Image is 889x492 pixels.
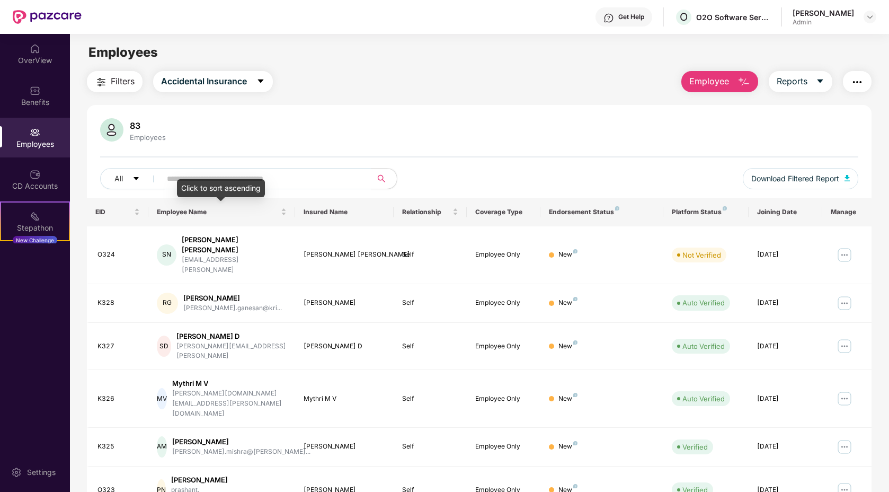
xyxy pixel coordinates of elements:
img: svg+xml;base64,PHN2ZyB4bWxucz0iaHR0cDovL3d3dy53My5vcmcvMjAwMC9zdmciIHdpZHRoPSI4IiBoZWlnaHQ9IjgiIH... [573,297,577,301]
img: manageButton [836,338,853,355]
div: Auto Verified [682,393,725,404]
div: [PERSON_NAME] [171,475,287,485]
div: [DATE] [757,298,814,308]
img: svg+xml;base64,PHN2ZyBpZD0iRHJvcGRvd24tMzJ4MzIiIHhtbG5zPSJodHRwOi8vd3d3LnczLm9yZy8yMDAwL3N2ZyIgd2... [866,13,874,21]
div: Auto Verified [682,341,725,352]
div: [DATE] [757,341,814,352]
div: Employees [128,133,168,142]
div: Employee Only [475,250,532,260]
div: Self [402,341,459,352]
button: Filters [87,71,143,92]
div: 83 [128,120,168,131]
div: [PERSON_NAME] [304,442,385,452]
img: svg+xml;base64,PHN2ZyBpZD0iQmVuZWZpdHMiIHhtbG5zPSJodHRwOi8vd3d3LnczLm9yZy8yMDAwL3N2ZyIgd2lkdGg9Ij... [30,85,40,96]
div: Stepathon [1,223,69,233]
span: caret-down [256,77,265,86]
img: manageButton [836,295,853,312]
div: Platform Status [672,208,741,216]
div: [DATE] [757,250,814,260]
div: K328 [97,298,140,308]
span: Employee [689,75,729,88]
img: svg+xml;base64,PHN2ZyBpZD0iRW1wbG95ZWVzIiB4bWxucz0iaHR0cDovL3d3dy53My5vcmcvMjAwMC9zdmciIHdpZHRoPS... [30,127,40,138]
div: Employee Only [475,341,532,352]
div: O2O Software Services Private Limited [696,12,770,22]
div: [PERSON_NAME] D [304,341,385,352]
div: New [558,442,577,452]
div: Settings [24,467,59,478]
div: [PERSON_NAME][EMAIL_ADDRESS][PERSON_NAME] [176,341,287,362]
div: Not Verified [682,250,721,260]
div: MV [157,388,167,409]
img: svg+xml;base64,PHN2ZyB4bWxucz0iaHR0cDovL3d3dy53My5vcmcvMjAwMC9zdmciIHdpZHRoPSI4IiBoZWlnaHQ9IjgiIH... [573,484,577,488]
img: svg+xml;base64,PHN2ZyB4bWxucz0iaHR0cDovL3d3dy53My5vcmcvMjAwMC9zdmciIHhtbG5zOnhsaW5rPSJodHRwOi8vd3... [100,118,123,142]
span: Employee Name [157,208,279,216]
span: Filters [111,75,135,88]
span: Accidental Insurance [161,75,247,88]
div: K327 [97,341,140,352]
button: Reportscaret-down [769,71,832,92]
div: [PERSON_NAME] [793,8,854,18]
div: Employee Only [475,394,532,404]
div: New [558,341,577,352]
img: manageButton [836,390,853,407]
div: Mythri M V [304,394,385,404]
img: svg+xml;base64,PHN2ZyB4bWxucz0iaHR0cDovL3d3dy53My5vcmcvMjAwMC9zdmciIHdpZHRoPSI4IiBoZWlnaHQ9IjgiIH... [573,340,577,345]
div: Self [402,394,459,404]
button: Accidental Insurancecaret-down [153,71,273,92]
span: EID [95,208,132,216]
div: [PERSON_NAME] [PERSON_NAME] [182,235,287,255]
div: Employee Only [475,298,532,308]
div: SD [157,336,171,357]
div: K325 [97,442,140,452]
div: Click to sort ascending [177,179,265,197]
img: manageButton [836,247,853,263]
div: New [558,250,577,260]
img: manageButton [836,438,853,455]
span: O [680,11,688,23]
button: Download Filtered Report [743,168,858,189]
span: Reports [777,75,807,88]
div: Employee Only [475,442,532,452]
th: Relationship [394,198,467,226]
img: svg+xml;base64,PHN2ZyB4bWxucz0iaHR0cDovL3d3dy53My5vcmcvMjAwMC9zdmciIHdpZHRoPSIyNCIgaGVpZ2h0PSIyNC... [95,76,108,89]
div: Endorsement Status [549,208,654,216]
div: [DATE] [757,442,814,452]
img: svg+xml;base64,PHN2ZyBpZD0iSG9tZSIgeG1sbnM9Imh0dHA6Ly93d3cudzMub3JnLzIwMDAvc3ZnIiB3aWR0aD0iMjAiIG... [30,43,40,54]
img: svg+xml;base64,PHN2ZyBpZD0iQ0RfQWNjb3VudHMiIGRhdGEtbmFtZT0iQ0QgQWNjb3VudHMiIHhtbG5zPSJodHRwOi8vd3... [30,169,40,180]
th: Manage [822,198,872,226]
div: [PERSON_NAME][DOMAIN_NAME][EMAIL_ADDRESS][PERSON_NAME][DOMAIN_NAME] [172,389,287,419]
div: [DATE] [757,394,814,404]
img: svg+xml;base64,PHN2ZyB4bWxucz0iaHR0cDovL3d3dy53My5vcmcvMjAwMC9zdmciIHhtbG5zOnhsaW5rPSJodHRwOi8vd3... [844,175,850,181]
img: svg+xml;base64,PHN2ZyB4bWxucz0iaHR0cDovL3d3dy53My5vcmcvMjAwMC9zdmciIHdpZHRoPSI4IiBoZWlnaHQ9IjgiIH... [573,249,577,253]
div: [PERSON_NAME] D [176,331,287,341]
div: SN [157,244,176,266]
th: Insured Name [295,198,393,226]
th: EID [87,198,148,226]
img: svg+xml;base64,PHN2ZyB4bWxucz0iaHR0cDovL3d3dy53My5vcmcvMjAwMC9zdmciIHhtbG5zOnhsaW5rPSJodHRwOi8vd3... [737,76,750,89]
img: svg+xml;base64,PHN2ZyB4bWxucz0iaHR0cDovL3d3dy53My5vcmcvMjAwMC9zdmciIHdpZHRoPSI4IiBoZWlnaHQ9IjgiIH... [723,206,727,210]
div: Admin [793,18,854,27]
div: Verified [682,442,708,452]
div: New Challenge [13,236,57,244]
div: [EMAIL_ADDRESS][PERSON_NAME] [182,255,287,275]
img: New Pazcare Logo [13,10,82,24]
span: search [371,174,392,183]
div: Self [402,250,459,260]
img: svg+xml;base64,PHN2ZyBpZD0iSGVscC0zMngzMiIgeG1sbnM9Imh0dHA6Ly93d3cudzMub3JnLzIwMDAvc3ZnIiB3aWR0aD... [603,13,614,23]
span: Download Filtered Report [751,173,839,184]
div: New [558,298,577,308]
th: Employee Name [148,198,296,226]
img: svg+xml;base64,PHN2ZyB4bWxucz0iaHR0cDovL3d3dy53My5vcmcvMjAwMC9zdmciIHdpZHRoPSIyMSIgaGVpZ2h0PSIyMC... [30,211,40,222]
img: svg+xml;base64,PHN2ZyB4bWxucz0iaHR0cDovL3d3dy53My5vcmcvMjAwMC9zdmciIHdpZHRoPSI4IiBoZWlnaHQ9IjgiIH... [615,206,619,210]
div: [PERSON_NAME] [PERSON_NAME] [304,250,385,260]
span: caret-down [816,77,824,86]
span: Relationship [402,208,451,216]
button: Allcaret-down [100,168,165,189]
th: Joining Date [749,198,822,226]
div: [PERSON_NAME] [183,293,282,303]
div: Self [402,298,459,308]
button: search [371,168,397,189]
div: AM [157,436,167,458]
span: caret-down [132,175,140,183]
th: Coverage Type [467,198,540,226]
